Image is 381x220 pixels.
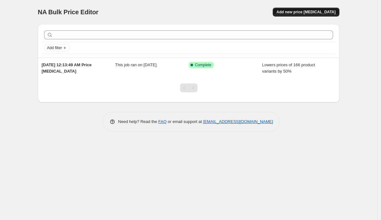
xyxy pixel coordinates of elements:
[167,119,203,124] span: or email support at
[180,83,197,92] nav: Pagination
[195,62,211,68] span: Complete
[158,119,167,124] a: FAQ
[273,8,339,16] button: Add new price [MEDICAL_DATA]
[47,45,62,50] span: Add filter
[203,119,273,124] a: [EMAIL_ADDRESS][DOMAIN_NAME]
[115,62,158,67] span: This job ran on [DATE].
[38,9,98,16] span: NA Bulk Price Editor
[262,62,315,74] span: Lowers prices of 166 product variants by 50%
[44,44,70,52] button: Add filter
[42,62,92,74] span: [DATE] 12:13:49 AM Price [MEDICAL_DATA]
[277,10,336,15] span: Add new price [MEDICAL_DATA]
[118,119,158,124] span: Need help? Read the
